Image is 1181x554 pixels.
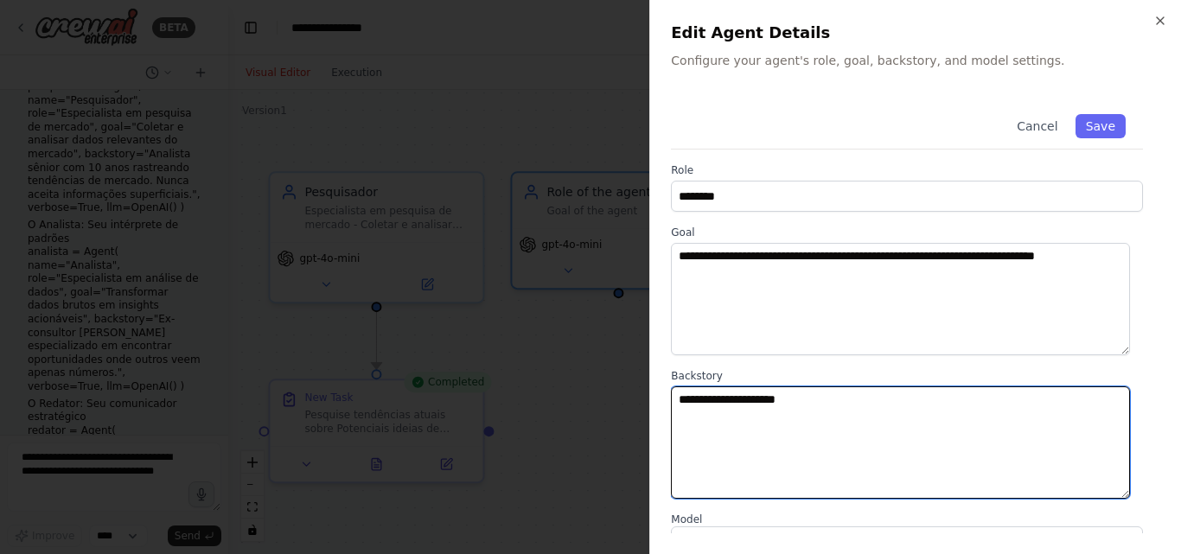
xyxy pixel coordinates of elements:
button: Cancel [1006,114,1068,138]
label: Goal [671,226,1143,239]
button: OpenAI - gpt-4o-mini [671,526,1143,552]
label: Role [671,163,1143,177]
label: Backstory [671,369,1143,383]
button: Save [1076,114,1126,138]
label: Model [671,513,1143,526]
span: OpenAI - gpt-4o-mini [698,531,824,548]
h2: Edit Agent Details [671,21,1160,45]
p: Configure your agent's role, goal, backstory, and model settings. [671,52,1160,69]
